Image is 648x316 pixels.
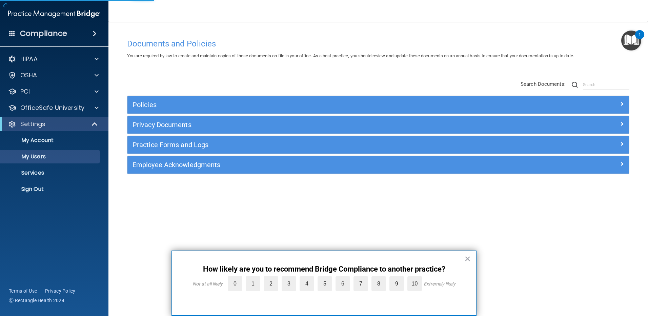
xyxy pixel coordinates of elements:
[572,82,578,88] img: ic-search.3b580494.png
[389,276,404,291] label: 9
[4,137,97,144] p: My Account
[353,276,368,291] label: 7
[193,281,223,287] div: Not at all likely
[4,170,97,176] p: Services
[20,120,45,128] p: Settings
[264,276,278,291] label: 2
[282,276,296,291] label: 3
[20,104,84,112] p: OfficeSafe University
[8,7,100,21] img: PMB logo
[45,288,76,294] a: Privacy Policy
[228,276,242,291] label: 0
[300,276,314,291] label: 4
[621,31,641,51] button: Open Resource Center, 1 new notification
[186,265,462,274] p: How likely are you to recommend Bridge Compliance to another practice?
[4,153,97,160] p: My Users
[318,276,332,291] label: 5
[20,71,37,79] p: OSHA
[9,297,64,304] span: Ⓒ Rectangle Health 2024
[133,161,499,169] h5: Employee Acknowledgments
[133,141,499,149] h5: Practice Forms and Logs
[20,55,38,63] p: HIPAA
[246,276,260,291] label: 1
[127,39,629,48] h4: Documents and Policies
[639,35,641,43] div: 1
[407,276,422,291] label: 10
[133,101,499,108] h5: Policies
[9,288,37,294] a: Terms of Use
[521,81,566,87] span: Search Documents:
[424,281,455,287] div: Extremely likely
[20,87,30,96] p: PCI
[583,80,629,90] input: Search
[127,53,574,58] span: You are required by law to create and maintain copies of these documents on file in your office. ...
[4,186,97,193] p: Sign Out
[336,276,350,291] label: 6
[371,276,386,291] label: 8
[20,29,67,38] h4: Compliance
[464,253,471,264] button: Close
[133,121,499,129] h5: Privacy Documents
